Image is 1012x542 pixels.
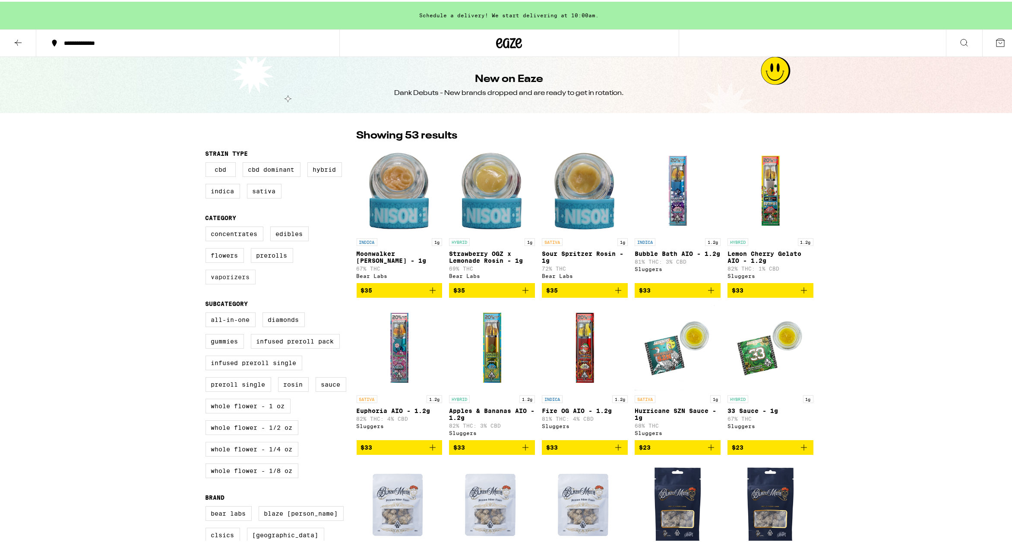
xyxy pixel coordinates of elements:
[206,504,252,519] label: Bear Labs
[206,419,298,433] label: Whole Flower - 1/2 oz
[612,394,628,401] p: 1.2g
[635,281,721,296] button: Add to bag
[449,421,535,427] p: 82% THC: 3% CBD
[449,438,535,453] button: Add to bag
[206,246,244,261] label: Flowers
[357,406,443,413] p: Euphoria AIO - 1.2g
[542,422,628,427] div: Sluggers
[542,414,628,420] p: 81% THC: 4% CBD
[635,257,721,263] p: 81% THC: 3% CBD
[542,264,628,270] p: 72% THC
[432,236,442,244] p: 1g
[727,394,748,401] p: HYBRID
[206,268,256,283] label: Vaporizers
[727,236,748,244] p: HYBRID
[206,375,271,390] label: Preroll Single
[635,421,721,427] p: 68% THC
[357,264,443,270] p: 67% THC
[727,281,813,296] button: Add to bag
[449,146,535,281] a: Open page for Strawberry OGZ x Lemonade Rosin - 1g from Bear Labs
[732,285,743,292] span: $33
[542,406,628,413] p: Fire OG AIO - 1.2g
[449,264,535,270] p: 69% THC
[727,264,813,270] p: 82% THC: 1% CBD
[453,285,465,292] span: $35
[727,303,813,438] a: Open page for 33 Sauce - 1g from Sluggers
[635,438,721,453] button: Add to bag
[732,442,743,449] span: $23
[357,422,443,427] div: Sluggers
[357,146,443,281] a: Open page for Moonwalker OG Rosin - 1g from Bear Labs
[357,146,443,232] img: Bear Labs - Moonwalker OG Rosin - 1g
[449,394,470,401] p: HYBRID
[449,429,535,434] div: Sluggers
[449,303,535,389] img: Sluggers - Apples & Bananas AIO - 1.2g
[635,303,721,389] img: Sluggers - Hurricane SZN Sauce - 1g
[449,303,535,438] a: Open page for Apples & Bananas AIO - 1.2g from Sluggers
[206,148,248,155] legend: Strain Type
[525,236,535,244] p: 1g
[243,161,300,175] label: CBD Dominant
[251,332,340,347] label: Infused Preroll Pack
[639,285,651,292] span: $33
[206,332,244,347] label: Gummies
[361,285,373,292] span: $35
[727,249,813,262] p: Lemon Cherry Gelato AIO - 1.2g
[357,303,443,438] a: Open page for Euphoria AIO - 1.2g from Sluggers
[639,442,651,449] span: $23
[542,303,628,438] a: Open page for Fire OG AIO - 1.2g from Sluggers
[262,311,305,325] label: Diamonds
[361,442,373,449] span: $33
[542,236,563,244] p: SATIVA
[206,182,240,197] label: Indica
[259,504,344,519] label: Blaze [PERSON_NAME]
[307,161,342,175] label: Hybrid
[357,127,458,142] p: Showing 53 results
[395,87,624,96] div: Dank Debuts - New brands dropped and are ready to get in rotation.
[206,311,256,325] label: All-In-One
[427,394,442,401] p: 1.2g
[475,70,544,85] h1: New on Eaze
[635,303,721,438] a: Open page for Hurricane SZN Sauce - 1g from Sluggers
[727,438,813,453] button: Add to bag
[357,303,443,389] img: Sluggers - Euphoria AIO - 1.2g
[546,442,558,449] span: $33
[453,442,465,449] span: $33
[357,236,377,244] p: INDICA
[635,265,721,270] div: Sluggers
[542,146,628,232] img: Bear Labs - Sour Spritzer Rosin - 1g
[542,249,628,262] p: Sour Spritzer Rosin - 1g
[357,438,443,453] button: Add to bag
[727,271,813,277] div: Sluggers
[617,236,628,244] p: 1g
[357,414,443,420] p: 82% THC: 4% CBD
[206,161,236,175] label: CBD
[542,303,628,389] img: Sluggers - Fire OG AIO - 1.2g
[635,249,721,255] p: Bubble Bath AIO - 1.2g
[635,146,721,281] a: Open page for Bubble Bath AIO - 1.2g from Sluggers
[357,271,443,277] div: Bear Labs
[278,375,309,390] label: Rosin
[357,281,443,296] button: Add to bag
[357,249,443,262] p: Moonwalker [PERSON_NAME] - 1g
[206,462,298,476] label: Whole Flower - 1/8 oz
[635,146,721,232] img: Sluggers - Bubble Bath AIO - 1.2g
[542,271,628,277] div: Bear Labs
[206,440,298,455] label: Whole Flower - 1/4 oz
[727,406,813,413] p: 33 Sauce - 1g
[727,414,813,420] p: 67% THC
[251,246,293,261] label: Prerolls
[206,213,237,220] legend: Category
[449,146,535,232] img: Bear Labs - Strawberry OGZ x Lemonade Rosin - 1g
[206,397,291,412] label: Whole Flower - 1 oz
[316,375,346,390] label: Sauce
[705,236,721,244] p: 1.2g
[206,492,225,499] legend: Brand
[206,526,240,541] label: CLSICS
[542,394,563,401] p: INDICA
[247,526,324,541] label: [GEOGRAPHIC_DATA]
[449,249,535,262] p: Strawberry OGZ x Lemonade Rosin - 1g
[635,429,721,434] div: Sluggers
[542,438,628,453] button: Add to bag
[449,271,535,277] div: Bear Labs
